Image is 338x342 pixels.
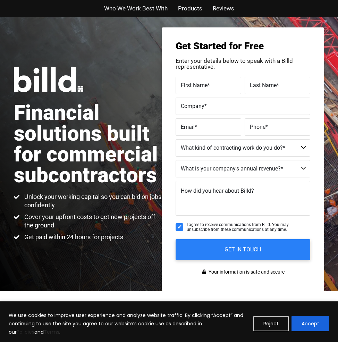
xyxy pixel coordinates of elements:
input: GET IN TOUCH [176,239,310,260]
span: Unlock your working capital so you can bid on jobs confidently [23,193,162,209]
a: Reviews [213,3,234,14]
span: Phone [250,123,265,130]
a: Products [178,3,202,14]
h1: Financial solutions built for commercial subcontractors [14,102,162,186]
h3: Get Started for Free [176,41,310,51]
span: Last Name [250,82,277,88]
a: Terms [44,328,59,335]
input: I agree to receive communications from Billd. You may unsubscribe from these communications at an... [176,223,183,231]
span: Your information is safe and secure [207,267,285,277]
p: Enter your details below to speak with a Billd representative. [176,58,310,70]
button: Accept [291,316,329,331]
span: Cover your upfront costs to get new projects off the ground [23,213,162,230]
span: Email [181,123,195,130]
span: Get paid within 24 hours for projects [23,233,123,241]
span: Company [181,102,204,109]
p: We use cookies to improve user experience and analyze website traffic. By clicking “Accept” and c... [9,311,248,336]
a: Who We Work Best With [104,3,168,14]
button: Reject [253,316,289,331]
span: I agree to receive communications from Billd. You may unsubscribe from these communications at an... [187,222,310,232]
span: How did you hear about Billd? [181,187,254,194]
a: Policies [17,328,34,335]
span: First Name [181,82,208,88]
